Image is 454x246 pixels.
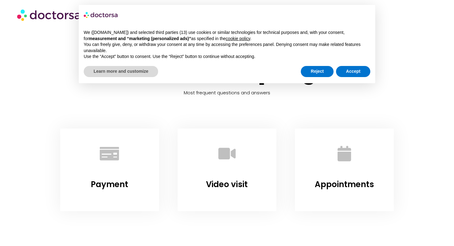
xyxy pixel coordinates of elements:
a: Video visit [206,179,248,190]
a: Payment [93,137,127,170]
img: logo [84,10,118,20]
strong: measurement and “marketing (personalized ads)” [89,36,191,41]
a: cookie policy [226,36,250,41]
button: Accept [336,66,370,77]
h5: Most frequent questions and answers [51,88,403,98]
a: Video visit [210,137,244,170]
h1: Doctorsa Help Page [51,61,403,85]
a: Appointments [327,137,361,170]
p: You can freely give, deny, or withdraw your consent at any time by accessing the preferences pane... [84,42,370,54]
button: Learn more and customize [84,66,158,77]
button: Reject [301,66,334,77]
a: Payment [91,179,128,190]
p: We ([DOMAIN_NAME]) and selected third parties (13) use cookies or similar technologies for techni... [84,30,370,42]
a: Appointments [315,179,374,190]
p: Use the “Accept” button to consent. Use the “Reject” button to continue without accepting. [84,54,370,60]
